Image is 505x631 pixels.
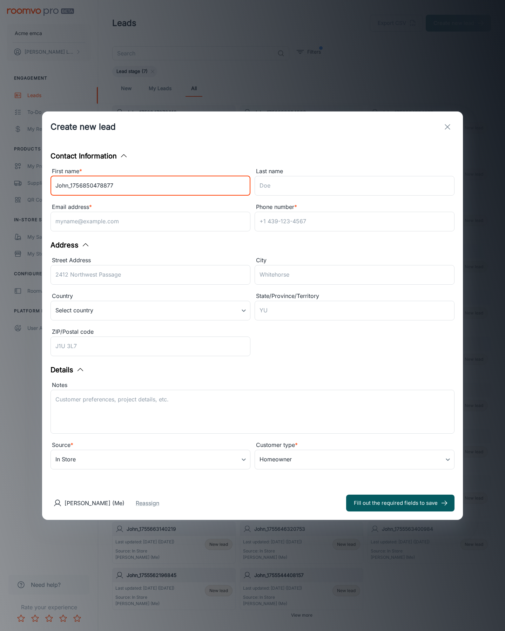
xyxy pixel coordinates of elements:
[50,256,250,265] div: Street Address
[50,203,250,212] div: Email address
[255,265,454,285] input: Whitehorse
[255,441,454,450] div: Customer type
[50,151,128,161] button: Contact Information
[346,495,454,511] button: Fill out the required fields to save
[50,441,250,450] div: Source
[255,450,454,469] div: Homeowner
[50,337,250,356] input: J1U 3L7
[50,301,250,320] div: Select country
[255,292,454,301] div: State/Province/Territory
[65,499,124,507] p: [PERSON_NAME] (Me)
[50,240,90,250] button: Address
[50,450,250,469] div: In Store
[255,203,454,212] div: Phone number
[50,365,85,375] button: Details
[50,167,250,176] div: First name
[50,212,250,231] input: myname@example.com
[255,212,454,231] input: +1 439-123-4567
[136,499,159,507] button: Reassign
[255,256,454,265] div: City
[255,167,454,176] div: Last name
[440,120,454,134] button: exit
[255,176,454,196] input: Doe
[50,121,116,133] h1: Create new lead
[50,292,250,301] div: Country
[50,265,250,285] input: 2412 Northwest Passage
[50,381,454,390] div: Notes
[50,327,250,337] div: ZIP/Postal code
[50,176,250,196] input: John
[255,301,454,320] input: YU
